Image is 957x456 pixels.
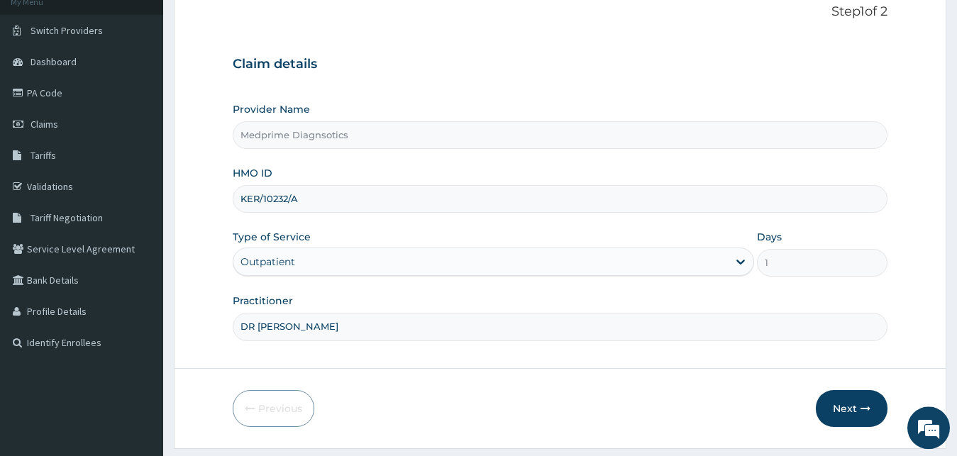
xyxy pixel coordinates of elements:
[31,211,103,224] span: Tariff Negotiation
[233,230,311,244] label: Type of Service
[233,4,888,20] p: Step 1 of 2
[233,390,314,427] button: Previous
[31,149,56,162] span: Tariffs
[233,102,310,116] label: Provider Name
[31,24,103,37] span: Switch Providers
[233,166,272,180] label: HMO ID
[757,230,782,244] label: Days
[31,55,77,68] span: Dashboard
[82,138,196,281] span: We're online!
[31,118,58,130] span: Claims
[74,79,238,98] div: Chat with us now
[26,71,57,106] img: d_794563401_company_1708531726252_794563401
[233,294,293,308] label: Practitioner
[233,57,888,72] h3: Claim details
[233,185,888,213] input: Enter HMO ID
[233,7,267,41] div: Minimize live chat window
[816,390,887,427] button: Next
[240,255,295,269] div: Outpatient
[233,313,888,340] input: Enter Name
[7,305,270,355] textarea: Type your message and hit 'Enter'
